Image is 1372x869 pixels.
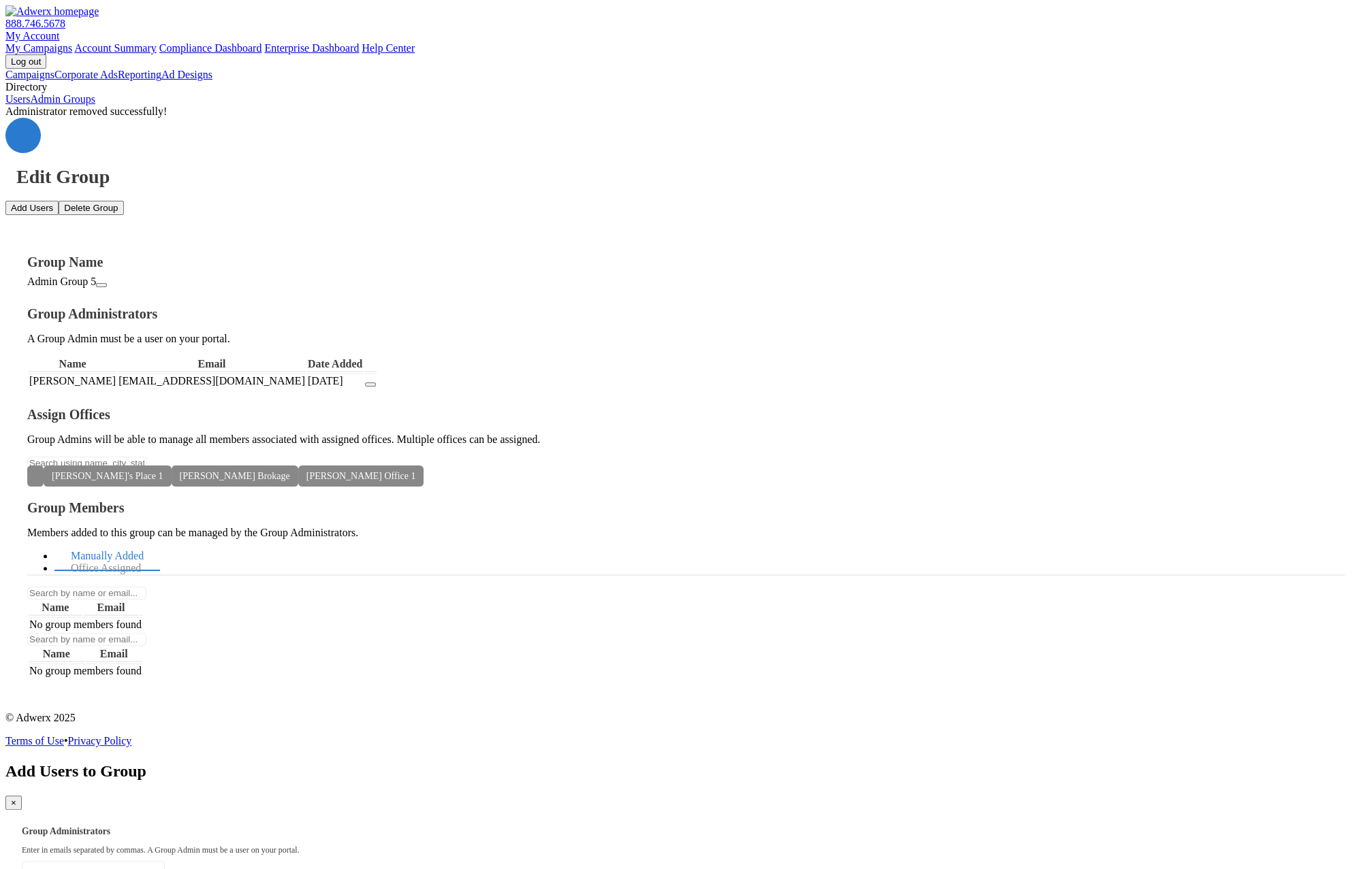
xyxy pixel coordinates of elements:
td: No group members found [29,663,142,678]
span: Admin Group 5 [27,276,96,287]
span: × [11,798,16,808]
div: • [5,735,1367,747]
a: Reporting [118,69,161,80]
span: [PERSON_NAME] Brokage [172,465,298,487]
h1: Edit Group [16,166,1367,188]
a: Help Center [362,42,415,54]
button: Close [5,796,22,810]
input: Search using name, city, state, or address to filter office list [27,457,146,470]
span: [PERSON_NAME] Office 1 [298,465,424,487]
p: A Group Admin must be a user on your portal. [27,333,1345,345]
td: [EMAIL_ADDRESS][DOMAIN_NAME] [118,374,306,388]
a: 888.746.5678 [5,18,65,29]
h4: Group Members [27,500,1345,516]
a: Users [5,93,30,105]
span: Email [100,648,128,659]
a: Admin Groups [30,93,95,105]
label: Group Administrators [22,826,1350,837]
span: [PERSON_NAME]'s Place 1 [44,465,172,487]
div: Administrator removed successfully! [5,105,1367,118]
p: © Adwerx 2025 [5,712,1367,724]
span: Name [42,602,69,613]
div: Directory [5,81,1367,93]
a: Compliance Dashboard [159,42,262,54]
td: [DATE] [307,374,363,388]
a: Campaigns [5,69,54,80]
a: Corporate Ads [54,69,118,80]
button: Remove Administrator [365,382,376,387]
a: My Account [5,30,60,42]
span: [PERSON_NAME] [29,375,116,387]
td: No group members found [29,617,142,632]
input: Search by name or email... [27,633,146,646]
button: Add Users [5,201,59,215]
div: Add Users to Group [5,762,1367,781]
span: Email [97,602,125,613]
button: Delete Group [59,201,123,215]
p: Members added to this group can be managed by the Group Administrators. [27,527,1345,539]
a: Terms of Use [5,735,64,747]
a: Ad Designs [161,69,212,80]
a: Office Assigned [54,554,157,583]
a: Account Summary [74,42,156,54]
span: Email [198,358,226,370]
a: My Campaigns [5,42,72,54]
input: Log out [5,54,46,69]
p: Group Admins will be able to manage all members associated with assigned offices. Multiple office... [27,433,1345,446]
span: Name [43,648,70,659]
a: Manually Added [54,542,160,571]
a: Enterprise Dashboard [264,42,359,54]
h4: Assign Offices [27,407,1345,423]
h4: Group Administrators [27,306,1345,322]
h4: Group Name [27,255,1345,270]
span: Date Added [308,358,362,370]
img: Adwerx [5,5,99,18]
span: Name [59,358,86,370]
input: Search by name or email... [27,587,146,600]
p: Enter in emails separated by commas. A Group Admin must be a user on your portal. [22,845,1350,855]
a: Privacy Policy [68,735,132,747]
